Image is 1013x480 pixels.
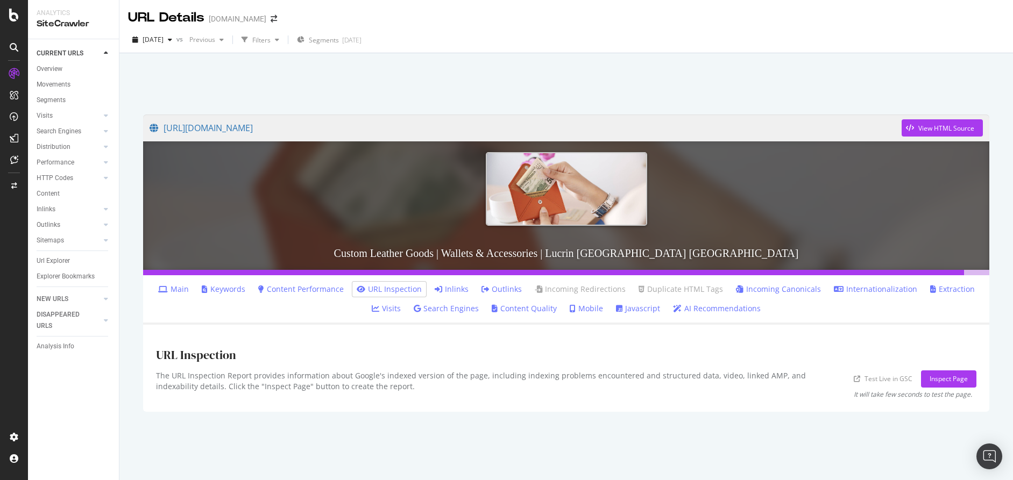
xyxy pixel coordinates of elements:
[37,126,81,137] div: Search Engines
[37,235,64,246] div: Sitemaps
[37,204,55,215] div: Inlinks
[258,284,344,295] a: Content Performance
[37,204,101,215] a: Inlinks
[37,293,68,305] div: NEW URLS
[930,284,975,295] a: Extraction
[37,271,95,282] div: Explorer Bookmarks
[37,126,101,137] a: Search Engines
[492,303,557,314] a: Content Quality
[150,114,902,141] a: [URL][DOMAIN_NAME]
[156,370,815,399] div: The URL Inspection Report provides information about Google's indexed version of the page, includ...
[918,124,974,133] div: View HTML Source
[37,79,111,90] a: Movements
[37,219,60,231] div: Outlinks
[342,35,362,45] div: [DATE]
[37,141,101,153] a: Distribution
[156,348,236,361] h1: URL Inspection
[185,35,215,44] span: Previous
[535,284,626,295] a: Incoming Redirections
[37,271,111,282] a: Explorer Bookmarks
[357,284,422,295] a: URL Inspection
[435,284,469,295] a: Inlinks
[176,34,185,44] span: vs
[143,237,989,270] h3: Custom Leather Goods | Wallets & Accessories | Lucrin [GEOGRAPHIC_DATA] [GEOGRAPHIC_DATA]
[37,341,74,352] div: Analysis Info
[185,31,228,48] button: Previous
[37,18,110,30] div: SiteCrawler
[309,35,339,45] span: Segments
[37,157,74,168] div: Performance
[202,284,245,295] a: Keywords
[37,63,62,75] div: Overview
[639,284,723,295] a: Duplicate HTML Tags
[37,188,60,199] div: Content
[854,373,912,384] a: Test Live in GSC
[37,110,53,121] div: Visits
[209,13,266,24] div: [DOMAIN_NAME]
[673,303,761,314] a: AI Recommendations
[37,309,91,332] div: DISAPPEARED URLS
[37,141,70,153] div: Distribution
[414,303,479,314] a: Search Engines
[37,79,70,90] div: Movements
[37,95,111,106] a: Segments
[37,157,101,168] a: Performance
[37,173,101,184] a: HTTP Codes
[854,390,972,399] div: It will take few seconds to test the page.
[616,303,660,314] a: Javascript
[158,284,189,295] a: Main
[37,341,111,352] a: Analysis Info
[37,173,73,184] div: HTTP Codes
[293,31,366,48] button: Segments[DATE]
[921,370,976,388] button: Inspect Page
[252,35,271,45] div: Filters
[976,443,1002,469] div: Open Intercom Messenger
[37,255,70,267] div: Url Explorer
[37,293,101,305] a: NEW URLS
[128,9,204,27] div: URL Details
[834,284,917,295] a: Internationalization
[37,9,110,18] div: Analytics
[237,31,284,48] button: Filters
[570,303,603,314] a: Mobile
[37,309,101,332] a: DISAPPEARED URLS
[37,48,101,59] a: CURRENT URLS
[271,15,277,23] div: arrow-right-arrow-left
[37,188,111,199] a: Content
[37,48,83,59] div: CURRENT URLS
[736,284,821,295] a: Incoming Canonicals
[37,95,66,106] div: Segments
[37,110,101,121] a: Visits
[143,35,164,44] span: 2025 Oct. 1st
[902,119,983,137] button: View HTML Source
[37,255,111,267] a: Url Explorer
[37,235,101,246] a: Sitemaps
[128,31,176,48] button: [DATE]
[372,303,401,314] a: Visits
[37,63,111,75] a: Overview
[37,219,101,231] a: Outlinks
[481,284,522,295] a: Outlinks
[486,152,647,226] img: Custom Leather Goods | Wallets & Accessories | Lucrin Geneva US
[930,374,968,383] div: Inspect Page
